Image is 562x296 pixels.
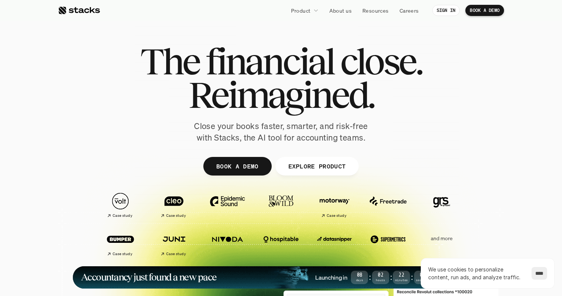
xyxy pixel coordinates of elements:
[372,273,389,277] span: 02
[395,4,423,17] a: Careers
[291,7,311,15] p: Product
[419,235,465,242] p: and more
[340,45,422,78] span: close.
[151,227,197,259] a: Case study
[203,157,272,176] a: BOOK A DEMO
[428,266,524,281] p: We use cookies to personalize content, run ads, and analyze traffic.
[166,213,186,218] h2: Case study
[414,279,431,281] span: Seconds
[470,8,500,13] p: BOOK A DEMO
[351,279,368,281] span: Days
[206,45,334,78] span: financial
[400,7,419,15] p: Careers
[393,279,410,281] span: Minutes
[372,279,389,281] span: Hours
[216,161,259,171] p: BOOK A DEMO
[329,7,352,15] p: About us
[368,273,372,281] strong: :
[315,273,347,281] h4: Launching in
[288,161,346,171] p: EXPLORE PRODUCT
[140,45,199,78] span: The
[351,273,368,277] span: 08
[113,213,132,218] h2: Case study
[188,78,374,112] span: Reimagined.
[389,273,393,281] strong: :
[188,120,374,144] p: Close your books faster, smarter, and risk-free with Stacks, the AI tool for accounting teams.
[432,5,460,16] a: SIGN IN
[325,4,356,17] a: About us
[166,252,186,256] h2: Case study
[73,266,489,289] a: Accountancy just found a new paceLaunching in08Days:02Hours:22Minutes:09SecondsLEARN MORE
[393,273,410,277] span: 22
[358,4,393,17] a: Resources
[410,273,414,281] strong: :
[414,273,431,277] span: 09
[81,273,217,281] h1: Accountancy just found a new pace
[465,5,504,16] a: BOOK A DEMO
[311,189,358,221] a: Case study
[113,252,132,256] h2: Case study
[327,213,346,218] h2: Case study
[151,189,197,221] a: Case study
[97,227,143,259] a: Case study
[275,157,359,176] a: EXPLORE PRODUCT
[362,7,389,15] p: Resources
[97,189,143,221] a: Case study
[437,8,456,13] p: SIGN IN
